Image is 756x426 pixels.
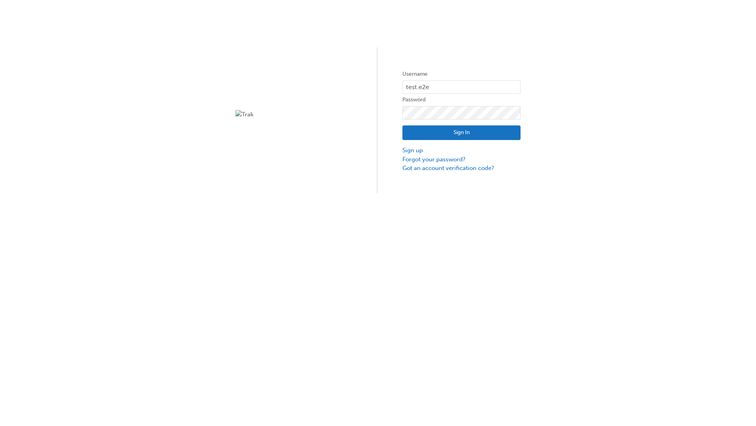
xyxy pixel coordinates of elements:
[235,110,354,119] img: Trak
[402,146,521,155] a: Sign up
[402,155,521,164] a: Forgot your password?
[402,80,521,94] input: Username
[402,69,521,79] label: Username
[402,125,521,140] button: Sign In
[402,164,521,173] a: Got an account verification code?
[402,95,521,105] label: Password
